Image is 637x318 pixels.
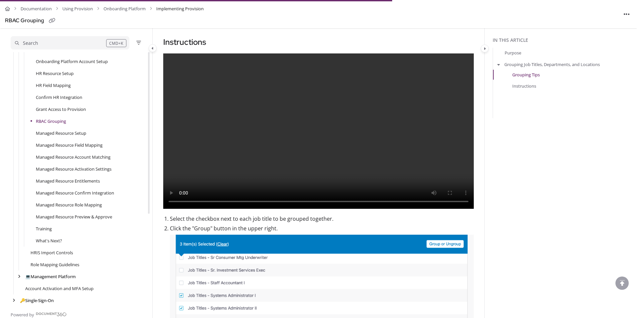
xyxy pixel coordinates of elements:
button: Search [11,36,129,49]
a: Instructions [512,83,536,89]
button: arrow [496,61,502,68]
button: Category toggle [481,44,489,52]
a: Role Mapping Guidelines [31,261,79,268]
span: 💻 [25,274,31,279]
li: Select the checkbox next to each job title to be grouped together. [170,214,474,224]
a: Account Activation and MFA Setup [25,285,94,292]
a: Managed Resource Preview & Approve [36,213,112,220]
a: Purpose [505,49,521,56]
button: Filter [135,39,143,47]
h3: Instructions [163,36,474,48]
span: Implementing Provision [156,4,204,14]
a: Onboarding Platform [104,4,146,14]
video: Your browser does not support the audio element. [163,53,474,209]
a: HR Resource Setup [36,70,74,77]
a: Managed Resource Confirm Integration [36,190,114,196]
button: Copy link of [47,16,57,26]
a: HR Field Mapping [36,82,71,89]
div: Search [23,40,38,47]
a: Home [5,4,10,14]
span: Powered by [11,311,34,318]
button: Article more options [621,9,632,19]
a: Managed Resource Field Mapping [36,142,103,148]
a: Grant Access to Provision [36,106,86,113]
a: Single-Sign-On [20,297,54,304]
a: Confirm HR Integration [36,94,82,101]
a: Managed Resource Account Matching [36,154,110,160]
div: CMD+K [106,39,126,47]
a: Managed Resource Activation Settings [36,166,111,172]
a: What's Next? [36,237,62,244]
a: Onboarding Platform Account Setup [36,58,108,65]
a: Managed Resource Setup [36,130,86,136]
a: Grouping Tips [512,71,540,78]
a: Using Provision [62,4,93,14]
div: RBAC Grouping [5,16,44,26]
a: Managed Resource Role Mapping [36,201,102,208]
div: arrow [16,274,23,280]
div: scroll to top [615,277,629,290]
div: In this article [493,37,634,44]
a: Management Platform [25,273,76,280]
span: 🔑 [20,297,25,303]
a: RBAC Grouping [36,118,66,124]
a: Grouping Job Titles, Departments, and Locations [504,61,600,68]
a: Powered by Document360 - opens in a new tab [11,310,67,318]
a: Training [36,225,52,232]
a: Managed Resource Entitlements [36,178,100,184]
a: Documentation [21,4,52,14]
a: HRIS Import Controls [31,249,73,256]
button: Category toggle [149,44,157,52]
img: Document360 [36,312,67,316]
div: arrow [11,297,17,304]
